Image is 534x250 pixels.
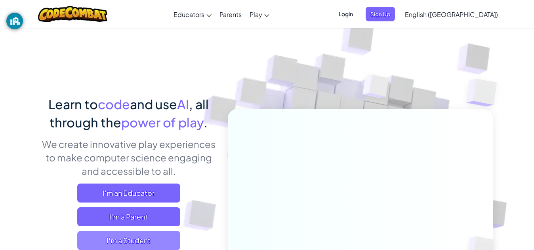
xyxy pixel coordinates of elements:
[450,59,519,126] img: Overlap cubes
[334,7,358,21] button: Login
[174,10,204,19] span: Educators
[6,13,23,29] button: GoGuardian Privacy Information
[401,4,502,25] a: English ([GEOGRAPHIC_DATA])
[48,96,98,112] span: Learn to
[77,184,180,203] a: I'm an Educator
[216,4,246,25] a: Parents
[348,59,405,118] img: Overlap cubes
[366,7,395,21] button: Sign Up
[41,137,216,178] p: We create innovative play experiences to make computer science engaging and accessible to all.
[130,96,177,112] span: and use
[246,4,273,25] a: Play
[204,114,208,130] span: .
[170,4,216,25] a: Educators
[38,6,107,22] img: CodeCombat logo
[77,231,180,250] button: I'm a Student
[177,96,189,112] span: AI
[77,207,180,226] a: I'm a Parent
[121,114,204,130] span: power of play
[405,10,498,19] span: English ([GEOGRAPHIC_DATA])
[98,96,130,112] span: code
[250,10,262,19] span: Play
